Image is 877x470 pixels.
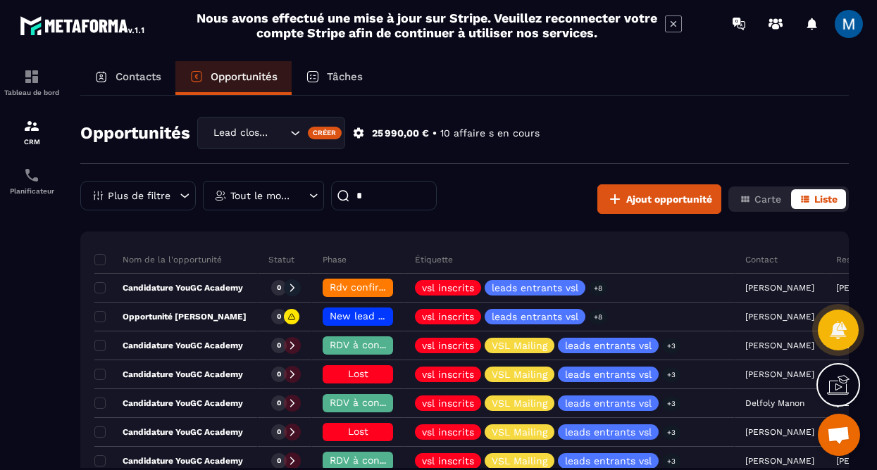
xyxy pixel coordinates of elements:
[277,369,281,379] p: 0
[277,456,281,466] p: 0
[80,61,175,95] a: Contacts
[175,61,292,95] a: Opportunités
[94,254,222,265] p: Nom de la l'opportunité
[754,193,781,205] span: Carte
[745,254,778,265] p: Contact
[230,191,293,201] p: Tout le monde
[422,427,474,437] p: vsl inscrits
[268,254,294,265] p: Statut
[277,283,281,293] p: 0
[440,127,540,140] p: 10 affaire s en cours
[422,398,474,408] p: vsl inscrits
[94,369,243,380] p: Candidature YouGC Academy
[814,193,838,205] span: Liste
[348,426,368,437] span: Lost
[492,283,578,293] p: leads entrants vsl
[422,341,474,350] p: vsl inscrits
[94,311,247,322] p: Opportunité [PERSON_NAME]
[791,189,846,209] button: Liste
[273,125,287,141] input: Search for option
[372,127,429,140] p: 25 990,00 €
[327,70,363,83] p: Tâches
[308,127,342,139] div: Créer
[330,397,421,408] span: RDV à confimer ❓
[348,368,368,379] span: Lost
[597,184,721,214] button: Ajout opportunité
[330,339,421,350] span: RDV à confimer ❓
[492,312,578,322] p: leads entrants vsl
[731,189,790,209] button: Carte
[4,138,60,146] p: CRM
[422,283,474,293] p: vsl inscrits
[662,338,680,353] p: +3
[330,281,409,293] span: Rdv confirmé ✅
[565,398,652,408] p: leads entrants vsl
[422,369,474,379] p: vsl inscrits
[23,167,40,184] img: scheduler
[626,192,712,206] span: Ajout opportunité
[4,107,60,156] a: formationformationCRM
[492,427,547,437] p: VSL Mailing
[94,426,243,438] p: Candidature YouGC Academy
[80,119,190,147] h2: Opportunités
[211,70,278,83] p: Opportunités
[565,341,652,350] p: leads entrants vsl
[492,369,547,379] p: VSL Mailing
[415,254,453,265] p: Étiquette
[492,456,547,466] p: VSL Mailing
[662,454,680,469] p: +3
[589,281,607,296] p: +8
[23,118,40,134] img: formation
[108,191,170,201] p: Plus de filtre
[492,341,547,350] p: VSL Mailing
[4,187,60,195] p: Planificateur
[565,427,652,437] p: leads entrants vsl
[323,254,347,265] p: Phase
[662,425,680,440] p: +3
[330,310,434,322] span: New lead à traiter 🔥
[94,398,243,409] p: Candidature YouGC Academy
[196,11,658,40] h2: Nous avons effectué une mise à jour sur Stripe. Veuillez reconnecter votre compte Stripe afin de ...
[4,89,60,96] p: Tableau de bord
[422,312,474,322] p: vsl inscrits
[210,125,273,141] span: Lead closing
[277,427,281,437] p: 0
[292,61,377,95] a: Tâches
[433,127,437,140] p: •
[818,414,860,456] div: Ouvrir le chat
[94,340,243,351] p: Candidature YouGC Academy
[492,398,547,408] p: VSL Mailing
[20,13,147,38] img: logo
[23,68,40,85] img: formation
[277,341,281,350] p: 0
[422,456,474,466] p: vsl inscrits
[662,396,680,411] p: +3
[197,117,345,149] div: Search for option
[565,456,652,466] p: leads entrants vsl
[94,282,243,293] p: Candidature YouGC Academy
[4,58,60,107] a: formationformationTableau de bord
[589,310,607,324] p: +8
[4,156,60,205] a: schedulerschedulerPlanificateur
[565,369,652,379] p: leads entrants vsl
[277,398,281,408] p: 0
[662,367,680,382] p: +3
[94,455,243,466] p: Candidature YouGC Academy
[330,455,421,466] span: RDV à confimer ❓
[116,70,161,83] p: Contacts
[277,312,281,322] p: 0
